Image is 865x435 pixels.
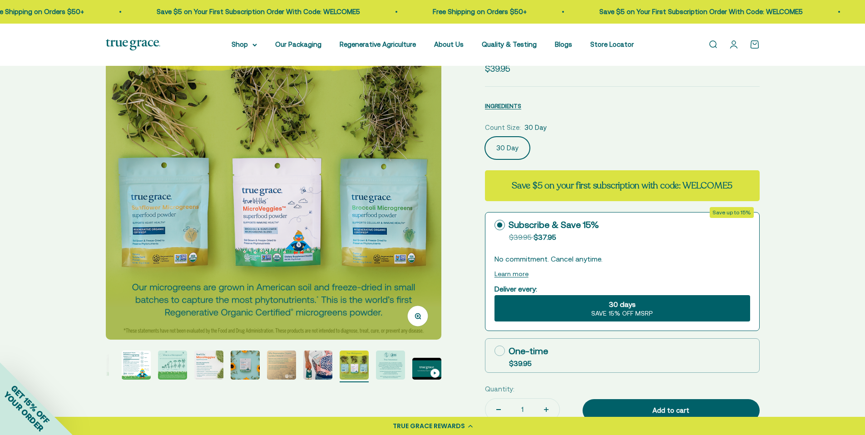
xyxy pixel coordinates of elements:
[158,351,187,380] img: Microgreens are edible seedlings of vegetables & herbs. While used primarily in the restaurant in...
[267,351,296,380] img: Regenerative Organic Certified (ROC) agriculture produces more nutritious and abundant food while...
[157,6,360,17] p: Save $5 on Your First Subscription Order With Code: WELCOME5
[512,179,732,192] strong: Save $5 on your first subscription with code: WELCOME5
[194,351,223,380] img: Kids Daily Superfood for Immune Health* - Regenerative Organic Certified (ROC) - Grown in nutrien...
[340,351,369,382] button: Go to item 8
[482,40,537,48] a: Quality & Testing
[485,122,521,133] legend: Count Size:
[376,351,405,382] button: Go to item 9
[376,351,405,380] img: We work with Alkemist Labs, an independent, accredited botanical testing lab, to test the purity,...
[122,351,151,382] button: Go to item 2
[555,40,572,48] a: Blogs
[524,122,547,133] span: 30 Day
[601,405,741,416] div: Add to cart
[485,100,521,111] button: INGREDIENTS
[231,351,260,380] img: Our microgreens may be tiny, but the way they’re grown makes a big difference for the health of p...
[9,383,51,425] span: GET 15% OFF
[412,358,441,382] button: Go to item 10
[485,384,514,395] label: Quantity:
[393,421,465,431] div: TRUE GRACE REWARDS
[267,351,296,382] button: Go to item 6
[590,40,634,48] a: Store Locator
[433,8,527,15] a: Free Shipping on Orders $50+
[194,351,223,382] button: Go to item 4
[485,103,521,109] span: INGREDIENTS
[275,40,321,48] a: Our Packaging
[303,351,332,380] img: MicroVeggies in GK backpack Our microgreens may be tiny, but the way they’re grown makes a big di...
[485,399,512,420] button: Decrease quantity
[434,40,464,48] a: About Us
[231,351,260,382] button: Go to item 5
[485,62,510,75] sale-price: $39.95
[158,351,187,382] button: Go to item 3
[599,6,803,17] p: Save $5 on Your First Subscription Order With Code: WELCOME5
[583,399,760,422] button: Add to cart
[340,40,416,48] a: Regenerative Agriculture
[106,4,441,340] img: Our microgreens are grown in American soil and freeze-dried in small batches to capture the most ...
[340,351,369,380] img: Our microgreens are grown in American soil and freeze-dried in small batches to capture the most ...
[2,390,45,433] span: YOUR ORDER
[533,399,559,420] button: Increase quantity
[232,39,257,50] summary: Shop
[303,351,332,382] button: Go to item 7
[122,351,151,380] img: These MicroVeggies are great for kids who need more greens in their daily diet. It's an easy way ...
